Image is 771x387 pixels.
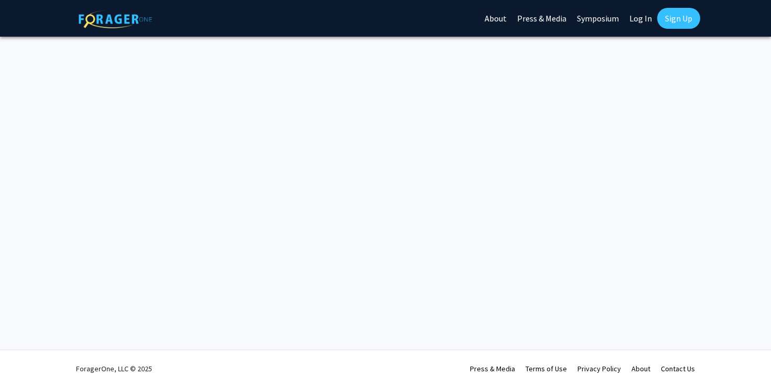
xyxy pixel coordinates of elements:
a: Sign Up [657,8,700,29]
img: ForagerOne Logo [79,10,152,28]
a: Privacy Policy [577,364,621,373]
a: Contact Us [661,364,695,373]
a: Terms of Use [526,364,567,373]
a: Press & Media [470,364,515,373]
div: ForagerOne, LLC © 2025 [76,350,152,387]
a: About [631,364,650,373]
